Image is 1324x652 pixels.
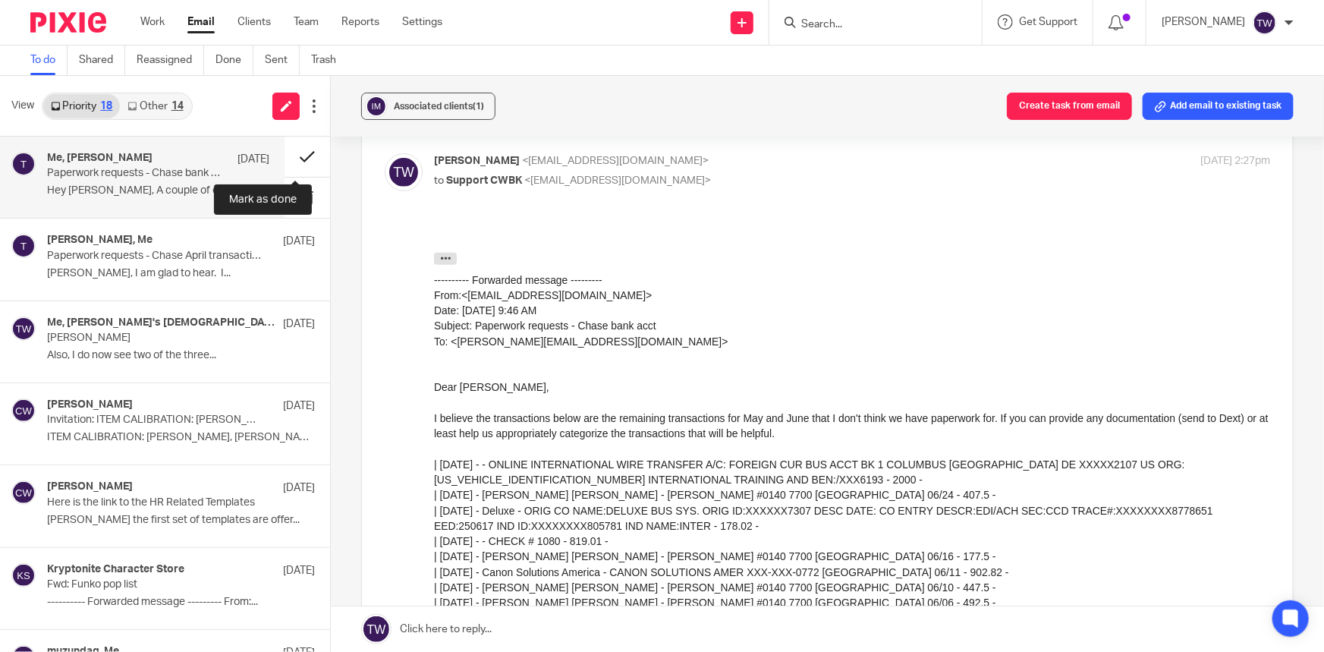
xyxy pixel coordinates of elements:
p: Here is the link to the HR Related Templates [47,496,262,509]
p: Fwd: Funko pop list [47,578,262,591]
span: to [434,175,444,186]
a: Other14 [120,94,190,118]
div: 14 [171,101,184,112]
p: ---------- Forwarded message --------- From:... [47,596,315,609]
p: [DATE] [283,480,315,496]
p: [DATE] [283,398,315,414]
a: Team [294,14,319,30]
a: Reassigned [137,46,204,75]
img: svg%3E [11,480,36,505]
p: [PERSON_NAME], I am glad to hear. I... [47,267,315,280]
h4: [PERSON_NAME], Me [47,234,153,247]
h4: Kryptonite Character Store [47,563,184,576]
span: View [11,98,34,114]
p: [PERSON_NAME] [47,332,262,345]
span: [PERSON_NAME] [434,156,520,166]
a: Trash [311,46,348,75]
a: To do [30,46,68,75]
span: < > [27,68,218,80]
p: [DATE] [283,317,315,332]
img: svg%3E [11,317,36,341]
p: [DATE] [283,234,315,249]
img: Pixie [30,12,106,33]
span: <[EMAIL_ADDRESS][DOMAIN_NAME]> [522,156,709,166]
p: [DATE] [283,563,315,578]
span: Get Support [1019,17,1077,27]
h4: [PERSON_NAME] [47,398,133,411]
a: Work [140,14,165,30]
a: Shared [79,46,125,75]
div: 18 [100,101,112,112]
span: Support CWBK [446,175,522,186]
a: Priority18 [43,94,120,118]
button: Create task from email [1007,93,1132,120]
img: svg%3E [11,152,36,176]
p: Hey [PERSON_NAME], A couple of quick ones: ... [47,184,269,197]
img: svg%3E [11,234,36,258]
span: (1) [473,102,484,111]
p: Invitation: ITEM CALIBRATION: [PERSON_NAME], [PERSON_NAME], [PERSON_NAME], & [PERSON_NAME] @ [DAT... [47,414,262,427]
p: Also, I do now see two of the three... [47,349,315,362]
p: [PERSON_NAME] [1162,14,1245,30]
a: Settings [402,14,442,30]
a: [PERSON_NAME][EMAIL_ADDRESS][DOMAIN_NAME] [23,114,288,126]
a: Done [215,46,253,75]
p: [DATE] 2:27pm [1200,153,1270,169]
a: Email [187,14,215,30]
button: Add email to existing task [1143,93,1294,120]
img: svg%3E [385,153,423,191]
span: <[EMAIL_ADDRESS][DOMAIN_NAME]> [524,175,711,186]
a: Sent [265,46,300,75]
a: Reports [341,14,379,30]
a: Clients [237,14,271,30]
img: svg%3E [1253,11,1277,35]
h4: [PERSON_NAME] [47,480,133,493]
span: Associated clients [394,102,484,111]
p: [DATE] [237,152,269,167]
a: [EMAIL_ADDRESS][DOMAIN_NAME] [33,68,212,80]
button: Associated clients(1) [361,93,495,120]
p: Paperwork requests - Chase bank acct [47,167,225,180]
img: svg%3E [11,563,36,587]
input: Search [800,18,936,32]
p: ITEM CALIBRATION: [PERSON_NAME], [PERSON_NAME], Jerry, & [PERSON_NAME]... [47,431,315,444]
p: Paperwork requests - Chase April transactions [47,250,262,263]
p: [PERSON_NAME] the first set of templates are offer... [47,514,315,527]
img: svg%3E [11,398,36,423]
h4: Me, [PERSON_NAME]'s [DEMOGRAPHIC_DATA] [47,317,275,329]
img: svg%3E [365,95,388,118]
h4: Me, [PERSON_NAME] [47,152,153,165]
